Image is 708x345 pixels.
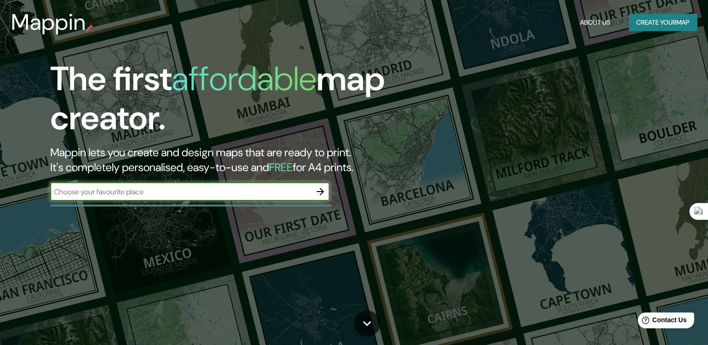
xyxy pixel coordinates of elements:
[625,309,698,335] iframe: Help widget launcher
[86,24,94,32] img: mappin-pin
[269,160,293,174] h5: FREE
[50,145,405,175] h2: Mappin lets you create and design maps that are ready to print. It's completely personalised, eas...
[629,14,697,31] button: Create yourmap
[50,60,405,145] h1: The first map creator.
[172,57,317,100] h1: affordable
[11,9,86,35] h3: Mappin
[50,186,311,197] input: Choose your favourite place
[576,14,614,31] button: About Us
